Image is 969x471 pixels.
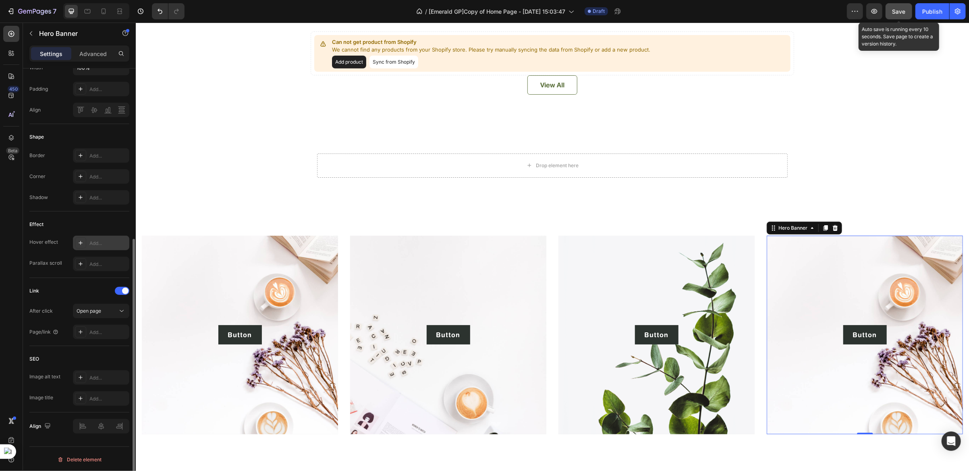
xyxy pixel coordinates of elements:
div: Background Image [6,213,202,412]
p: Hero Banner [39,29,108,38]
button: <p>Button</p> [499,303,543,322]
button: Open page [73,304,129,318]
div: Background Image [631,213,827,412]
span: Save [892,8,906,15]
div: Add... [89,152,127,160]
div: After click [29,307,53,315]
div: 450 [8,86,19,92]
div: Parallax scroll [29,259,62,267]
div: Beta [6,147,19,154]
button: <p>Button</p> [708,303,751,322]
button: Add product [196,33,230,46]
div: Shape [29,133,44,141]
div: Background Image [214,213,411,412]
p: We cannot find any products from your Shopify store. Please try manually syncing the data from Sh... [196,23,515,31]
button: Save [886,3,912,19]
p: Button [92,307,116,317]
div: Hover effect [29,239,58,246]
div: Add... [89,329,127,336]
div: Add... [89,261,127,268]
div: Delete element [57,455,102,465]
div: Overlay [214,213,411,412]
div: Image title [29,394,53,401]
div: Effect [29,221,44,228]
p: Advanced [79,50,107,58]
div: Hero Banner [641,202,673,209]
div: View All [405,58,429,67]
div: Image alt text [29,373,60,380]
div: Shadow [29,194,48,201]
button: 7 [3,3,60,19]
div: Undo/Redo [152,3,185,19]
div: Add... [89,86,127,93]
div: Corner [29,173,46,180]
button: Delete element [29,453,129,466]
p: Button [717,307,741,317]
span: Open page [77,308,101,314]
div: Drop element here [400,140,443,146]
div: Overlay [631,213,827,412]
div: Align [29,421,52,432]
div: Link [29,287,39,295]
button: <p>Button</p> [83,303,126,322]
div: Background Image [423,213,619,412]
button: Publish [915,3,949,19]
div: Align [29,106,41,114]
div: Add... [89,395,127,403]
span: Draft [593,8,605,15]
div: Add... [89,240,127,247]
h2: Click here to edit heading [6,104,827,118]
div: Border [29,152,45,159]
p: 7 [53,6,56,16]
div: Page/link [29,328,59,336]
span: [Emerald GP]Copy of Home Page - [DATE] 15:03:47 [429,7,565,16]
span: / [425,7,427,16]
div: Open Intercom Messenger [942,432,961,451]
div: Overlay [423,213,619,412]
iframe: To enrich screen reader interactions, please activate Accessibility in Grammarly extension settings [136,23,969,471]
div: Overlay [6,213,202,412]
div: Add... [89,194,127,201]
div: Padding [29,85,48,93]
button: Sync from Shopify [234,33,282,46]
div: SEO [29,355,39,363]
p: Button [301,307,325,317]
div: Publish [922,7,942,16]
p: Button [509,307,533,317]
button: <p>Button</p> [291,303,334,322]
button: View All [392,53,442,72]
div: Add... [89,374,127,382]
p: Settings [40,50,62,58]
div: Add... [89,173,127,181]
